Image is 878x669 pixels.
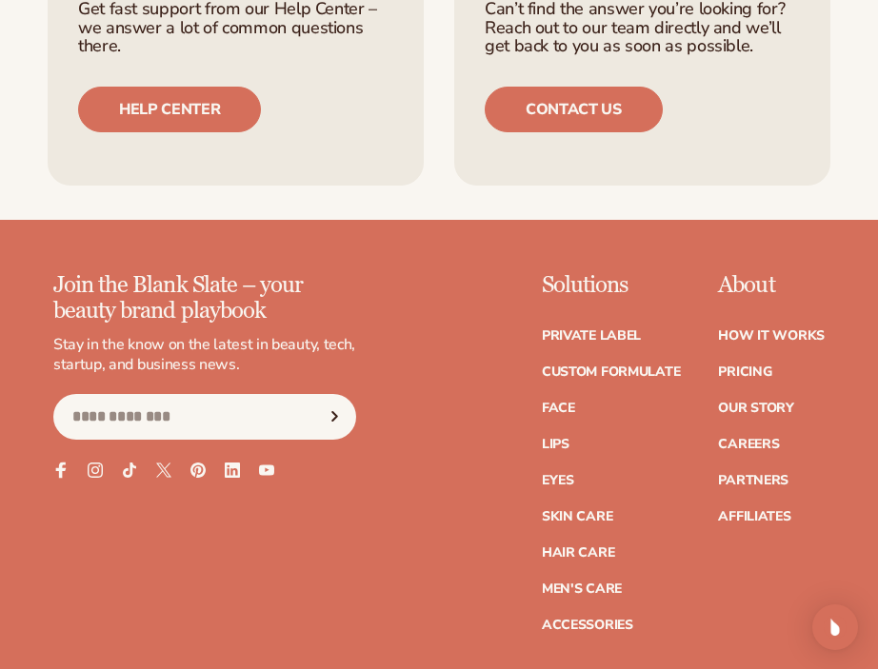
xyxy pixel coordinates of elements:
p: Join the Blank Slate – your beauty brand playbook [53,273,356,324]
a: Pricing [718,365,771,379]
a: Men's Care [542,582,622,596]
a: Partners [718,474,788,487]
a: Custom formulate [542,365,681,379]
a: Help center [78,87,261,132]
a: Hair Care [542,546,614,560]
a: Skin Care [542,510,612,523]
a: How It Works [718,329,825,343]
p: Solutions [542,273,681,298]
button: Subscribe [313,394,355,440]
a: Affiliates [718,510,790,523]
a: Accessories [542,619,633,632]
p: Stay in the know on the latest in beauty, tech, startup, and business news. [53,335,356,375]
a: Lips [542,438,569,451]
a: Careers [718,438,779,451]
div: Open Intercom Messenger [812,604,858,650]
a: Eyes [542,474,574,487]
p: About [718,273,825,298]
a: Private label [542,329,641,343]
a: Contact us [485,87,663,132]
a: Our Story [718,402,793,415]
a: Face [542,402,575,415]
